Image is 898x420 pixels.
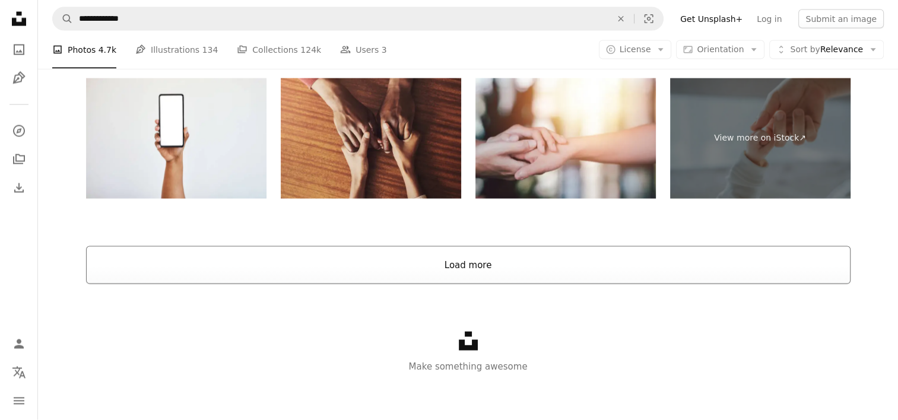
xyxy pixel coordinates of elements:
[52,7,664,31] form: Find visuals sitewide
[281,78,461,199] img: Couple, holding hands and above for support in home for care, connection and empathy for mental h...
[340,31,387,69] a: Users 3
[599,40,672,59] button: License
[475,78,656,199] img: Husband and wife join hands to cheer ,Relationship care concept ,comforting family members ,mutua...
[7,148,31,171] a: Collections
[7,66,31,90] a: Illustrations
[7,361,31,384] button: Language
[300,43,321,56] span: 124k
[7,38,31,62] a: Photos
[7,389,31,413] button: Menu
[670,78,851,199] a: View more on iStock↗
[7,332,31,356] a: Log in / Sign up
[798,9,884,28] button: Submit an image
[676,40,764,59] button: Orientation
[38,359,898,374] p: Make something awesome
[7,7,31,33] a: Home — Unsplash
[750,9,789,28] a: Log in
[86,78,266,199] img: Hand holding phone, blank screen with mockup and black woman hands in studio isolated on white ba...
[86,246,851,284] button: Load more
[634,8,663,30] button: Visual search
[7,119,31,143] a: Explore
[53,8,73,30] button: Search Unsplash
[202,43,218,56] span: 134
[135,31,218,69] a: Illustrations 134
[790,44,863,56] span: Relevance
[237,31,321,69] a: Collections 124k
[673,9,750,28] a: Get Unsplash+
[620,44,651,54] span: License
[790,44,820,54] span: Sort by
[382,43,387,56] span: 3
[608,8,634,30] button: Clear
[697,44,744,54] span: Orientation
[769,40,884,59] button: Sort byRelevance
[7,176,31,200] a: Download History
